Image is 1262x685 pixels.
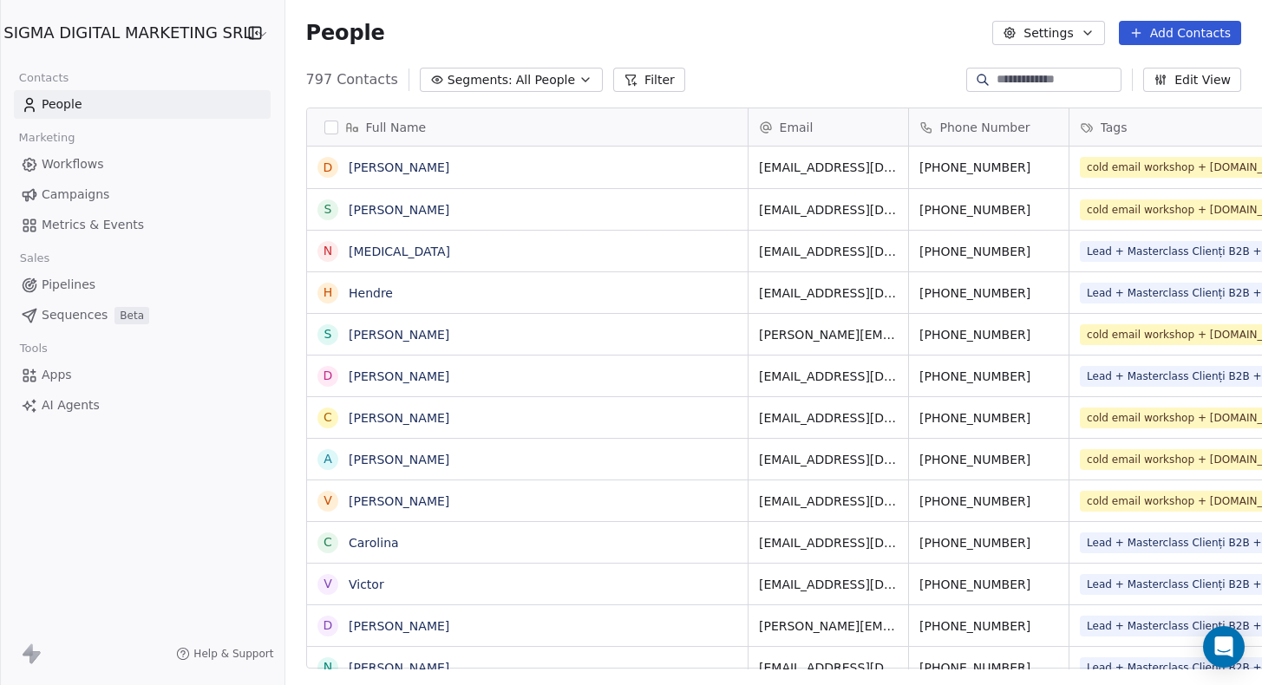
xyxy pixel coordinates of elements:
[759,534,898,551] span: [EMAIL_ADDRESS][DOMAIN_NAME]
[42,155,104,173] span: Workflows
[349,203,449,217] a: [PERSON_NAME]
[992,21,1104,45] button: Settings
[349,619,449,633] a: [PERSON_NAME]
[349,245,450,258] a: [MEDICAL_DATA]
[306,20,385,46] span: People
[919,243,1058,260] span: [PHONE_NUMBER]
[1143,68,1241,92] button: Edit View
[919,368,1058,385] span: [PHONE_NUMBER]
[759,368,898,385] span: [EMAIL_ADDRESS][DOMAIN_NAME]
[324,325,331,343] div: S
[42,95,82,114] span: People
[12,336,55,362] span: Tools
[349,577,384,591] a: Victor
[307,147,749,669] div: grid
[21,18,226,48] button: SIGMA DIGITAL MARKETING SRL
[1101,119,1128,136] span: Tags
[1119,21,1241,45] button: Add Contacts
[759,617,898,635] span: [PERSON_NAME][EMAIL_ADDRESS][PERSON_NAME][DOMAIN_NAME]
[324,450,332,468] div: A
[193,647,273,661] span: Help & Support
[919,493,1058,510] span: [PHONE_NUMBER]
[919,284,1058,302] span: [PHONE_NUMBER]
[323,367,332,385] div: D
[759,451,898,468] span: [EMAIL_ADDRESS][DOMAIN_NAME]
[448,71,513,89] span: Segments:
[324,200,331,219] div: S
[349,494,449,508] a: [PERSON_NAME]
[176,647,273,661] a: Help & Support
[42,306,108,324] span: Sequences
[14,150,271,179] a: Workflows
[14,361,271,389] a: Apps
[759,659,898,676] span: [EMAIL_ADDRESS][DOMAIN_NAME]
[780,119,814,136] span: Email
[14,391,271,420] a: AI Agents
[349,661,449,675] a: [PERSON_NAME]
[759,284,898,302] span: [EMAIL_ADDRESS][DOMAIN_NAME]
[42,396,100,414] span: AI Agents
[11,125,82,151] span: Marketing
[42,366,72,384] span: Apps
[919,159,1058,176] span: [PHONE_NUMBER]
[909,108,1069,146] div: Phone Number
[323,284,332,302] div: H
[919,534,1058,551] span: [PHONE_NUMBER]
[749,108,908,146] div: Email
[324,533,332,551] div: C
[324,408,332,427] div: C
[940,119,1030,136] span: Phone Number
[42,216,144,234] span: Metrics & Events
[12,245,57,271] span: Sales
[919,326,1058,343] span: [PHONE_NUMBER]
[919,409,1058,427] span: [PHONE_NUMBER]
[919,659,1058,676] span: [PHONE_NUMBER]
[759,201,898,219] span: [EMAIL_ADDRESS][DOMAIN_NAME]
[349,328,449,342] a: [PERSON_NAME]
[324,492,332,510] div: V
[349,160,449,174] a: [PERSON_NAME]
[14,90,271,119] a: People
[42,276,95,294] span: Pipelines
[3,22,252,44] span: SIGMA DIGITAL MARKETING SRL
[324,575,332,593] div: V
[613,68,685,92] button: Filter
[14,271,271,299] a: Pipelines
[919,576,1058,593] span: [PHONE_NUMBER]
[307,108,748,146] div: Full Name
[759,243,898,260] span: [EMAIL_ADDRESS][DOMAIN_NAME]
[42,186,109,204] span: Campaigns
[323,658,331,676] div: N
[349,286,393,300] a: Hendre
[323,159,332,177] div: D
[919,617,1058,635] span: [PHONE_NUMBER]
[349,453,449,466] a: [PERSON_NAME]
[759,576,898,593] span: [EMAIL_ADDRESS][DOMAIN_NAME]
[759,159,898,176] span: [EMAIL_ADDRESS][DOMAIN_NAME]
[14,180,271,209] a: Campaigns
[1203,626,1245,668] div: Open Intercom Messenger
[11,65,76,91] span: Contacts
[323,242,331,260] div: N
[759,409,898,427] span: [EMAIL_ADDRESS][DOMAIN_NAME]
[349,536,399,550] a: Carolina
[759,326,898,343] span: [PERSON_NAME][EMAIL_ADDRESS][DOMAIN_NAME]
[919,201,1058,219] span: [PHONE_NUMBER]
[366,119,427,136] span: Full Name
[306,69,398,90] span: 797 Contacts
[349,369,449,383] a: [PERSON_NAME]
[14,301,271,329] a: SequencesBeta
[759,493,898,510] span: [EMAIL_ADDRESS][DOMAIN_NAME]
[114,307,149,324] span: Beta
[323,616,332,635] div: D
[349,411,449,425] a: [PERSON_NAME]
[919,451,1058,468] span: [PHONE_NUMBER]
[14,211,271,239] a: Metrics & Events
[516,71,575,89] span: All People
